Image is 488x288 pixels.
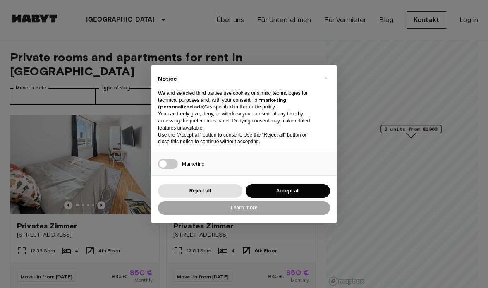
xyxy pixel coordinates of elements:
button: Accept all [246,184,330,198]
h2: Notice [158,75,317,83]
button: Learn more [158,201,330,215]
button: Close this notice [319,72,333,85]
strong: “marketing (personalized ads)” [158,97,286,110]
span: × [325,73,328,83]
span: Marketing [182,161,205,167]
p: We and selected third parties use cookies or similar technologies for technical purposes and, wit... [158,90,317,110]
p: You can freely give, deny, or withdraw your consent at any time by accessing the preferences pane... [158,110,317,131]
button: Reject all [158,184,242,198]
a: cookie policy [246,104,275,110]
p: Use the “Accept all” button to consent. Use the “Reject all” button or close this notice to conti... [158,132,317,146]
